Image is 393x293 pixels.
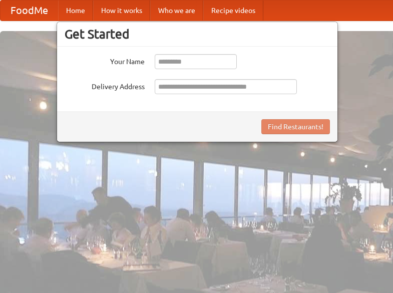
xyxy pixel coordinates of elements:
[203,1,263,21] a: Recipe videos
[261,119,330,134] button: Find Restaurants!
[58,1,93,21] a: Home
[1,1,58,21] a: FoodMe
[65,79,145,92] label: Delivery Address
[65,27,330,42] h3: Get Started
[150,1,203,21] a: Who we are
[65,54,145,67] label: Your Name
[93,1,150,21] a: How it works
